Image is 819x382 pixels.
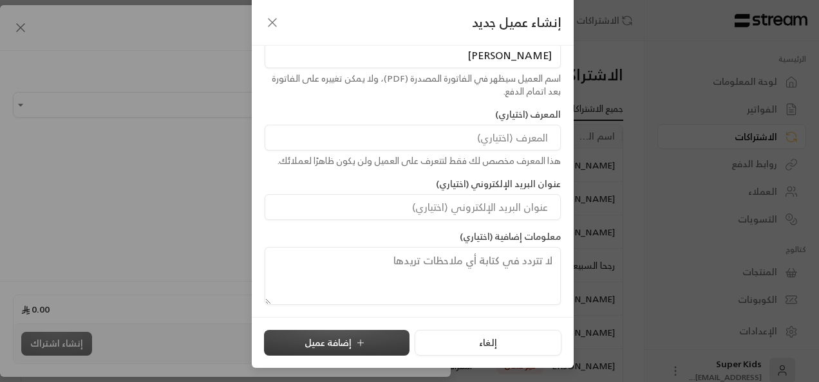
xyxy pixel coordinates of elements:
span: إنشاء عميل جديد [472,13,561,32]
div: هذا المعرف مخصص لك فقط لتتعرف على العميل ولن يكون ظاهرًا لعملائك. [265,154,561,167]
label: عنوان البريد الإلكتروني (اختياري) [436,177,561,190]
input: اسم العميل [265,42,561,68]
label: المعرف (اختياري) [495,108,561,121]
button: إلغاء [415,330,561,356]
label: معلومات إضافية (اختياري) [460,230,561,243]
input: عنوان البريد الإلكتروني (اختياري) [265,194,561,220]
input: المعرف (اختياري) [265,125,561,150]
button: إضافة عميل [264,330,409,356]
div: اسم العميل سيظهر في الفاتورة المصدرة (PDF)، ولا يمكن تغييره على الفاتورة بعد اتمام الدفع. [265,72,561,98]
